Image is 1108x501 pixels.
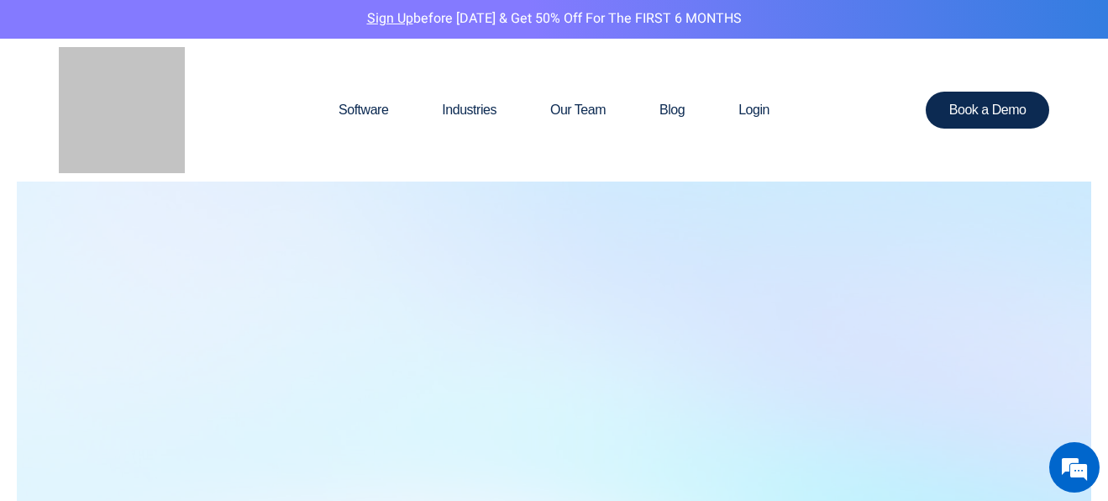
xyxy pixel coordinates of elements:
[13,8,1095,30] p: before [DATE] & Get 50% Off for the FIRST 6 MONTHS
[633,70,712,150] a: Blog
[312,70,415,150] a: Software
[926,92,1050,129] a: Book a Demo
[523,70,633,150] a: Our Team
[712,70,796,150] a: Login
[415,70,523,150] a: Industries
[367,8,413,29] a: Sign Up
[949,103,1027,117] span: Book a Demo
